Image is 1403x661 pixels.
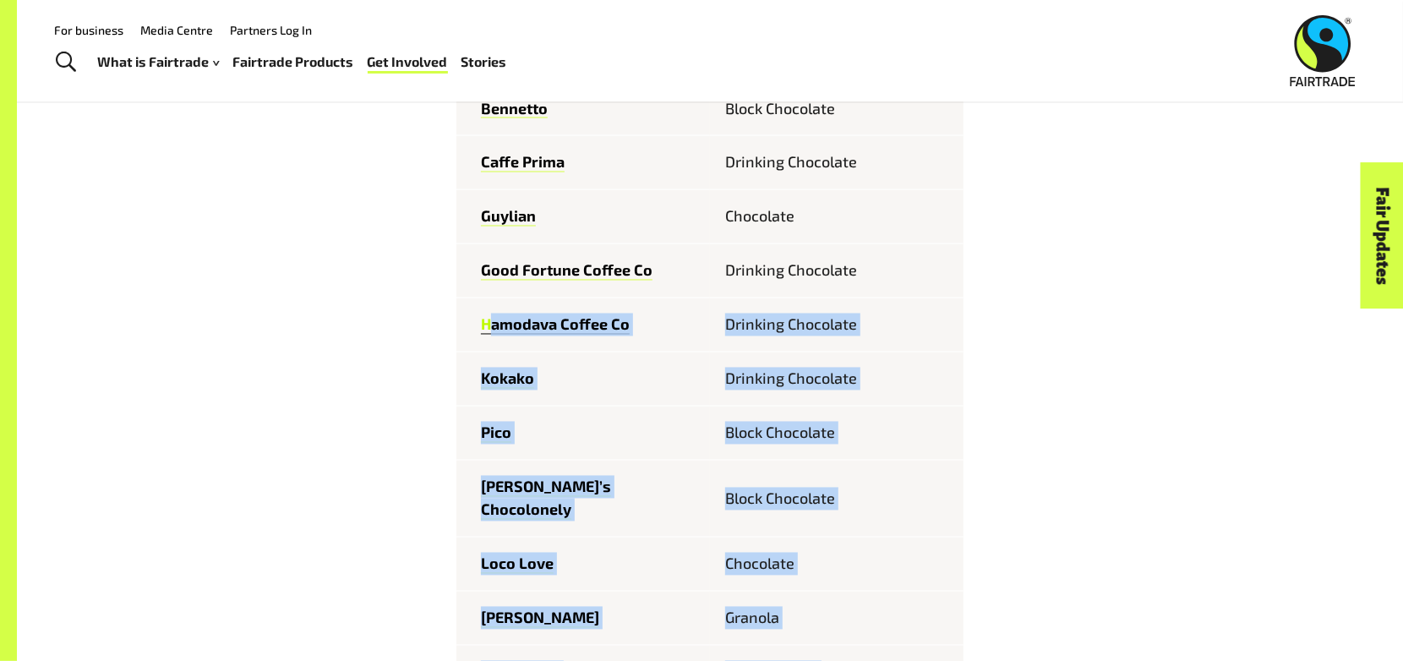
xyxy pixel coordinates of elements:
td: Drinking Chocolate [710,136,964,190]
td: Block Chocolate [710,461,964,538]
a: Hamodava Coffee Co [481,315,630,335]
a: Bennetto [481,99,548,118]
td: Drinking Chocolate [710,244,964,298]
td: Granola [710,592,964,646]
a: Good Fortune Coffee Co [481,261,652,281]
a: Kokako [481,369,534,389]
td: Drinking Chocolate [710,298,964,352]
a: [PERSON_NAME] [481,609,599,628]
a: Get Involved [368,50,448,74]
td: Chocolate [710,538,964,592]
a: For business [54,23,123,37]
a: Stories [461,50,507,74]
td: Block Chocolate [710,82,964,136]
td: Chocolate [710,190,964,244]
a: Pico [481,423,511,443]
a: Media Centre [140,23,213,37]
a: Partners Log In [230,23,312,37]
td: Block Chocolate [710,407,964,461]
a: Loco Love [481,554,554,574]
a: Fairtrade Products [233,50,354,74]
td: Drinking Chocolate [710,352,964,407]
img: Fairtrade Australia New Zealand logo [1291,15,1356,86]
a: Toggle Search [46,41,87,84]
a: [PERSON_NAME]’s Chocolonely [481,478,611,520]
a: Guylian [481,207,536,227]
a: Caffe Prima [481,153,565,172]
a: What is Fairtrade [98,50,220,74]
